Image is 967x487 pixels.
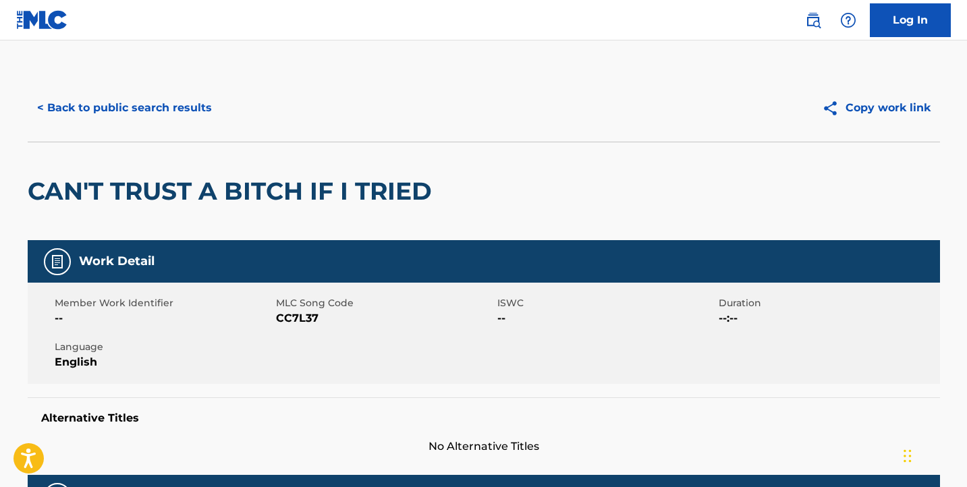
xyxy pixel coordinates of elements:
span: Member Work Identifier [55,296,273,310]
span: -- [497,310,715,326]
h2: CAN'T TRUST A BITCH IF I TRIED [28,176,439,206]
span: MLC Song Code [276,296,494,310]
img: help [840,12,856,28]
img: MLC Logo [16,10,68,30]
span: English [55,354,273,370]
button: Copy work link [812,91,940,125]
span: ISWC [497,296,715,310]
span: No Alternative Titles [28,438,940,455]
button: < Back to public search results [28,91,221,125]
a: Log In [870,3,951,37]
span: Language [55,340,273,354]
div: Drag [904,436,912,476]
img: search [805,12,821,28]
img: Copy work link [822,100,846,117]
span: CC7L37 [276,310,494,326]
span: -- [55,310,273,326]
h5: Alternative Titles [41,411,927,425]
img: Work Detail [49,254,65,270]
a: Public Search [800,7,827,34]
div: Help [835,7,862,34]
iframe: Chat Widget [900,422,967,487]
h5: Work Detail [79,254,155,269]
span: --:-- [719,310,937,326]
span: Duration [719,296,937,310]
